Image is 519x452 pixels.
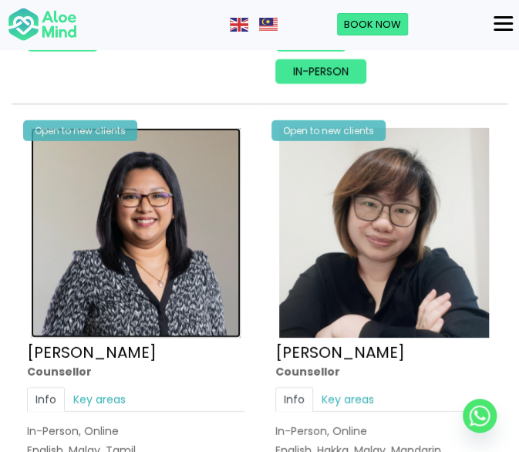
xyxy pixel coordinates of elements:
[275,341,405,363] a: [PERSON_NAME]
[271,120,386,141] div: Open to new clients
[27,387,65,412] a: Info
[344,17,401,32] span: Book Now
[313,387,383,412] a: Key areas
[279,128,489,338] img: Yvonne crop Aloe Mind
[230,18,248,32] img: en
[23,120,137,141] div: Open to new clients
[27,363,244,379] div: Counsellor
[8,7,77,42] img: Aloe mind Logo
[27,26,98,51] a: Online
[259,18,278,32] img: ms
[27,341,157,363] a: [PERSON_NAME]
[487,11,519,37] button: Menu
[275,363,493,379] div: Counsellor
[337,13,408,36] a: Book Now
[259,16,279,32] a: Malay
[27,423,244,439] div: In-Person, Online
[230,16,250,32] a: English
[275,26,346,51] a: Online
[65,387,134,412] a: Key areas
[31,128,241,338] img: Sabrina
[463,399,497,433] a: Whatsapp
[275,423,493,439] div: In-Person, Online
[275,59,366,84] a: In-person
[275,387,313,412] a: Info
